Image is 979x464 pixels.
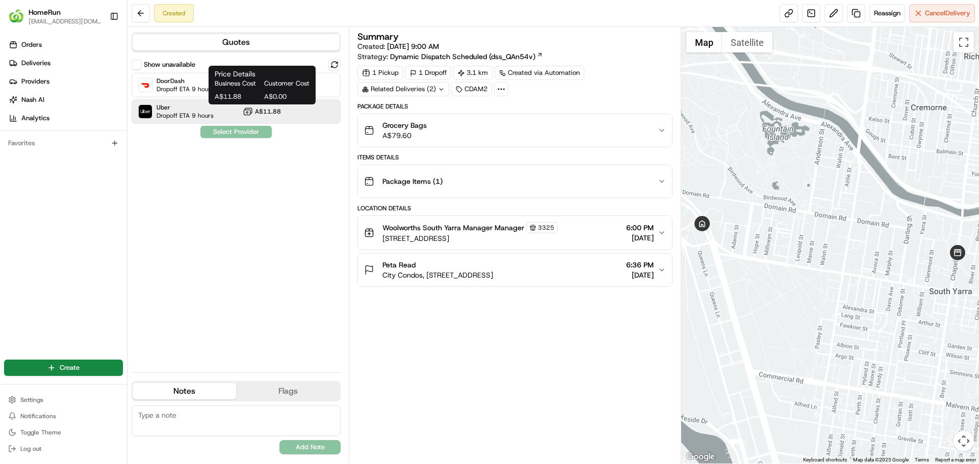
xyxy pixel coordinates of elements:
span: Nash AI [21,95,44,104]
span: 6:36 PM [626,260,654,270]
span: Created: [357,41,439,51]
button: Toggle fullscreen view [954,32,974,52]
a: Providers [4,73,127,90]
span: Cancel Delivery [925,9,970,18]
a: Report a map error [935,457,976,462]
a: Analytics [4,110,127,126]
span: Map data ©2025 Google [853,457,909,462]
div: 1 Pickup [357,66,403,80]
button: Grocery BagsA$79.60 [358,114,672,147]
button: Settings [4,393,123,407]
img: DoorDash [139,78,152,92]
span: A$0.00 [264,92,310,101]
span: Toggle Theme [20,428,61,436]
span: [DATE] [626,233,654,243]
span: Package Items ( 1 ) [382,176,443,186]
div: Items Details [357,153,672,161]
button: Keyboard shortcuts [803,456,847,463]
img: Google [684,450,717,463]
img: HomeRun [8,8,24,24]
span: Deliveries [21,59,50,68]
button: Peta ReadCity Condos, [STREET_ADDRESS]6:36 PM[DATE] [358,254,672,286]
div: Favorites [4,135,123,151]
label: Show unavailable [144,60,195,69]
span: Peta Read [382,260,416,270]
span: Reassign [874,9,900,18]
span: Notifications [20,412,56,420]
span: Dropoff ETA 9 hours [157,85,214,93]
h1: Price Details [215,69,310,79]
div: Related Deliveries (2) [357,82,449,96]
span: Create [60,363,80,372]
span: Log out [20,445,41,453]
span: City Condos, [STREET_ADDRESS] [382,270,493,280]
span: Customer Cost [264,79,310,88]
span: Business Cost [215,79,260,88]
button: Woolworths South Yarra Manager Manager3325[STREET_ADDRESS]6:00 PM[DATE] [358,216,672,250]
span: Providers [21,77,49,86]
button: Quotes [133,34,340,50]
span: 6:00 PM [626,223,654,233]
div: Strategy: [357,51,543,62]
span: Analytics [21,114,49,123]
span: 3325 [538,224,554,232]
a: Terms (opens in new tab) [915,457,929,462]
button: Show satellite imagery [722,32,772,52]
span: Orders [21,40,42,49]
button: Package Items (1) [358,165,672,198]
button: HomeRun [29,7,61,17]
a: Nash AI [4,92,127,108]
button: Map camera controls [954,431,974,451]
span: Settings [20,396,43,404]
button: Show street map [686,32,722,52]
button: Toggle Theme [4,425,123,440]
span: [STREET_ADDRESS] [382,233,558,243]
a: Open this area in Google Maps (opens a new window) [684,450,717,463]
img: Uber [139,105,152,118]
button: Log out [4,442,123,456]
div: CDAM2 [451,82,492,96]
a: Deliveries [4,55,127,71]
button: [EMAIL_ADDRESS][DOMAIN_NAME] [29,17,101,25]
a: Created via Automation [495,66,584,80]
span: A$11.88 [215,92,260,101]
span: A$79.60 [382,130,427,141]
button: CancelDelivery [909,4,975,22]
div: Location Details [357,204,672,212]
span: Uber [157,103,214,112]
span: [DATE] 9:00 AM [387,42,439,51]
span: Dynamic Dispatch Scheduled (dss_QAn54v) [390,51,535,62]
span: [DATE] [626,270,654,280]
div: Package Details [357,102,672,111]
span: Woolworths South Yarra Manager Manager [382,223,524,233]
a: Dynamic Dispatch Scheduled (dss_QAn54v) [390,51,543,62]
button: Flags [236,383,340,399]
button: HomeRunHomeRun[EMAIL_ADDRESS][DOMAIN_NAME] [4,4,106,29]
button: Reassign [869,4,905,22]
div: 1 Dropoff [405,66,451,80]
a: Orders [4,37,127,53]
span: Dropoff ETA 9 hours [157,112,214,120]
button: Notifications [4,409,123,423]
span: Grocery Bags [382,120,427,130]
div: 3.1 km [453,66,493,80]
span: DoorDash [157,77,214,85]
button: Create [4,360,123,376]
button: Notes [133,383,236,399]
button: A$11.88 [243,106,281,117]
h3: Summary [357,32,399,41]
span: A$11.88 [255,107,281,116]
